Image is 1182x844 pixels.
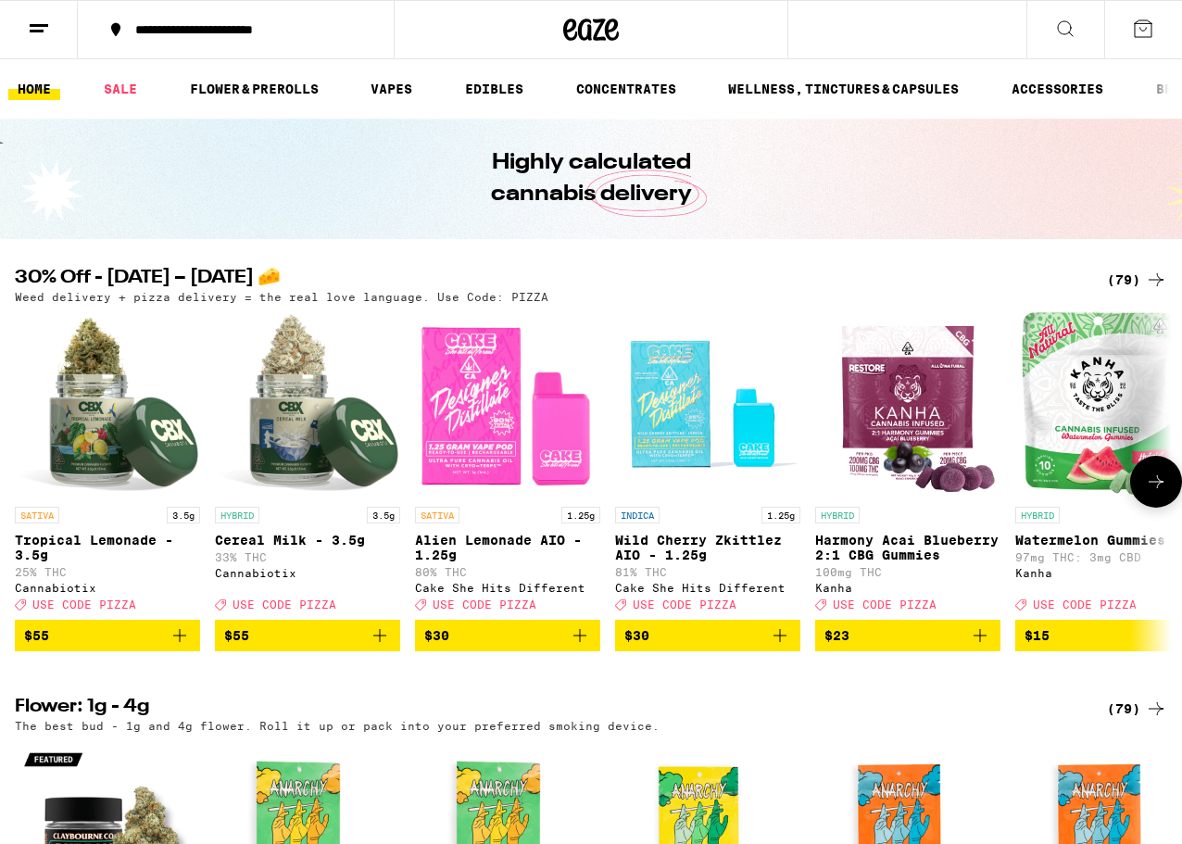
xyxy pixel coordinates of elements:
[215,507,259,523] p: HYBRID
[815,582,1000,594] div: Kanha
[181,78,328,100] a: FLOWER & PREROLLS
[833,598,937,611] span: USE CODE PIZZA
[15,720,660,732] p: The best bud - 1g and 4g flower. Roll it up or pack into your preferred smoking device.
[815,507,860,523] p: HYBRID
[224,628,249,643] span: $55
[561,507,600,523] p: 1.25g
[1033,598,1137,611] span: USE CODE PIZZA
[361,78,421,100] a: VAPES
[1025,628,1050,643] span: $15
[433,598,536,611] span: USE CODE PIZZA
[615,582,800,594] div: Cake She Hits Different
[94,78,146,100] a: SALE
[24,628,49,643] span: $55
[456,78,533,100] a: EDIBLES
[615,566,800,578] p: 81% THC
[15,566,200,578] p: 25% THC
[424,628,449,643] span: $30
[615,507,660,523] p: INDICA
[15,533,200,562] p: Tropical Lemonade - 3.5g
[815,312,1000,620] a: Open page for Harmony Acai Blueberry 2:1 CBG Gummies from Kanha
[633,598,736,611] span: USE CODE PIZZA
[824,628,849,643] span: $23
[761,507,800,523] p: 1.25g
[719,78,968,100] a: WELLNESS, TINCTURES & CAPSULES
[815,620,1000,651] button: Add to bag
[32,598,136,611] span: USE CODE PIZZA
[367,507,400,523] p: 3.5g
[15,620,200,651] button: Add to bag
[15,291,548,303] p: Weed delivery + pizza delivery = the real love language. Use Code: PIZZA
[215,620,400,651] button: Add to bag
[415,566,600,578] p: 80% THC
[233,598,336,611] span: USE CODE PIZZA
[15,507,59,523] p: SATIVA
[215,533,400,548] p: Cereal Milk - 3.5g
[15,312,200,620] a: Open page for Tropical Lemonade - 3.5g from Cannabiotix
[1015,507,1060,523] p: HYBRID
[1107,698,1167,720] a: (79)
[815,533,1000,562] p: Harmony Acai Blueberry 2:1 CBG Gummies
[415,582,600,594] div: Cake She Hits Different
[215,551,400,563] p: 33% THC
[415,312,600,620] a: Open page for Alien Lemonade AIO - 1.25g from Cake She Hits Different
[15,269,1076,291] h2: 30% Off - [DATE] – [DATE] 🧀
[167,507,200,523] p: 3.5g
[815,566,1000,578] p: 100mg THC
[415,507,459,523] p: SATIVA
[1002,78,1113,100] a: ACCESSORIES
[215,567,400,579] div: Cannabiotix
[615,312,800,498] img: Cake She Hits Different - Wild Cherry Zkittlez AIO - 1.25g
[15,698,1076,720] h2: Flower: 1g - 4g
[215,312,400,498] img: Cannabiotix - Cereal Milk - 3.5g
[615,533,800,562] p: Wild Cherry Zkittlez AIO - 1.25g
[8,78,60,100] a: HOME
[415,620,600,651] button: Add to bag
[567,78,685,100] a: CONCENTRATES
[415,533,600,562] p: Alien Lemonade AIO - 1.25g
[1107,269,1167,291] a: (79)
[624,628,649,643] span: $30
[415,312,600,498] img: Cake She Hits Different - Alien Lemonade AIO - 1.25g
[615,620,800,651] button: Add to bag
[215,312,400,620] a: Open page for Cereal Milk - 3.5g from Cannabiotix
[615,312,800,620] a: Open page for Wild Cherry Zkittlez AIO - 1.25g from Cake She Hits Different
[817,312,998,498] img: Kanha - Harmony Acai Blueberry 2:1 CBG Gummies
[15,582,200,594] div: Cannabiotix
[438,147,744,210] h1: Highly calculated cannabis delivery
[15,312,200,498] img: Cannabiotix - Tropical Lemonade - 3.5g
